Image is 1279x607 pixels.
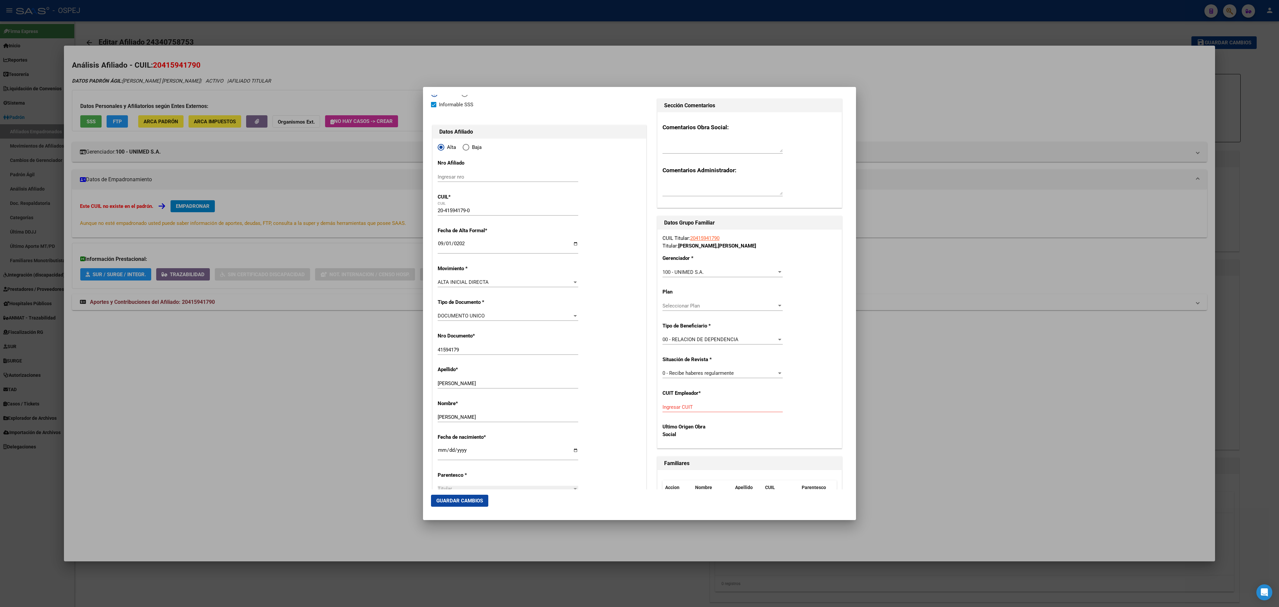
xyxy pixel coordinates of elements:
span: Titular [438,486,452,492]
p: Nombre [438,400,499,407]
span: Guardar Cambios [436,498,483,504]
span: Informable SSS [439,101,473,109]
h3: Comentarios Obra Social: [662,123,837,132]
span: Seleccionar Plan [662,303,777,309]
p: Tipo de Documento * [438,299,499,306]
strong: [PERSON_NAME] [PERSON_NAME] [678,243,756,249]
span: Nombre [695,485,712,490]
span: 0 - Recibe haberes regularmente [662,370,734,376]
h1: Datos Grupo Familiar [664,219,835,227]
p: Plan [662,288,715,296]
p: Gerenciador * [662,255,715,262]
p: Apellido [438,366,499,373]
datatable-header-cell: Apellido [732,480,762,495]
p: Tipo de Beneficiario * [662,322,715,330]
a: 20415941790 [690,235,719,241]
mat-radio-group: Elija una opción [431,92,495,98]
p: CUIL [438,193,499,201]
h1: Sección Comentarios [664,102,835,110]
span: , [716,243,718,249]
datatable-header-cell: CUIL [762,480,799,495]
p: Situación de Revista * [662,356,715,363]
span: Accion [665,485,679,490]
span: CUIL [765,485,775,490]
div: Open Intercom Messenger [1256,584,1272,600]
span: Parentesco [802,485,826,490]
span: 00 - RELACION DE DEPENDENCIA [662,336,738,342]
span: ALTA INICIAL DIRECTA [438,279,489,285]
h1: Datos Afiliado [439,128,639,136]
mat-radio-group: Elija una opción [438,146,488,152]
span: 100 - UNIMED S.A. [662,269,704,275]
h3: Comentarios Administrador: [662,166,837,175]
datatable-header-cell: Accion [662,480,692,495]
div: CUIL Titular: Titular: [662,235,837,250]
h1: Familiares [664,459,835,467]
p: Nro Afiliado [438,159,499,167]
span: Apellido [735,485,753,490]
p: Fecha de nacimiento [438,433,499,441]
span: Baja [469,144,482,151]
datatable-header-cell: Parentesco [799,480,846,495]
p: CUIT Empleador [662,389,715,397]
button: Guardar Cambios [431,495,488,507]
span: Alta [444,144,456,151]
p: Nro Documento [438,332,499,340]
p: Ultimo Origen Obra Social [662,423,715,438]
p: Fecha de Alta Formal [438,227,499,235]
p: Movimiento * [438,265,499,273]
p: Parentesco * [438,471,499,479]
span: DOCUMENTO UNICO [438,313,485,319]
datatable-header-cell: Nombre [692,480,732,495]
